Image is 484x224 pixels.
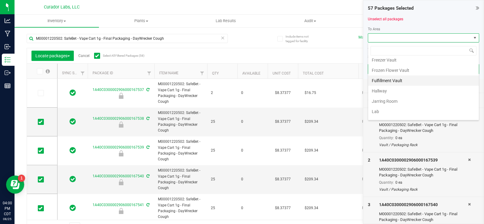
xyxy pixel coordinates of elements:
a: 1A40C0300002906000167541 [93,203,144,207]
span: 0 [241,119,264,125]
a: 1A40C0300002906000167537 [93,88,144,92]
span: Ready for Menu [362,148,400,153]
div: Ready for Menu [87,93,155,99]
span: $16.75 [302,89,319,97]
li: Jarring Room [368,96,479,106]
a: Sync Status [62,71,85,75]
li: Fulfillment Vault [368,75,479,86]
inline-svg: Inbound [5,44,11,50]
span: $209.34 [302,146,321,155]
span: M00001220502: SafeBet - Vape Cart 1g - Final Packaging - DayWrecker Cough [158,110,204,133]
span: Include items not tagged for facility [286,34,316,43]
li: Frozen Flower Vault [368,65,479,75]
span: Locate packages [35,53,70,58]
div: Vault / Packaging Rack [379,187,468,192]
span: Ready for Menu [362,90,400,96]
li: Hallway [368,86,479,96]
button: Manage package tags [358,35,395,40]
span: Lab Results [208,18,244,24]
span: Ready for Menu [362,205,400,211]
span: Clear [221,34,225,42]
span: 0 [241,90,264,96]
a: Filter [197,68,207,79]
a: Cancel [78,54,90,58]
span: Curador Labs, LLC [44,5,80,10]
div: M00001220502: SafeBet - Vape Cart 1g - Final Packaging - DayWrecker Cough [379,211,468,223]
span: In Sync [70,146,76,155]
div: Ready for Menu [87,150,155,156]
span: M00001220502: SafeBet - Vape Cart 1g - Final Packaging - DayWrecker Cough [158,196,204,220]
a: Unit Cost [273,71,291,75]
a: Lab Results [184,15,268,27]
span: 25 [211,176,234,182]
div: Ready for Menu [87,208,155,214]
span: Inventory [15,18,99,24]
td: $8.37377 [268,194,298,223]
div: 1A40C0300002906000167539 [379,157,468,163]
li: Lab [368,106,479,117]
iframe: Resource center [6,176,24,194]
span: M00001220502: SafeBet - Vape Cart 1g - Final Packaging - DayWrecker Cough [158,81,204,105]
span: 0 ea [395,136,402,140]
td: $8.37377 [268,165,298,194]
span: Plants [99,18,183,24]
span: Sync from Compliance System [146,88,149,92]
span: Select all records on this page [46,69,50,73]
span: 25 [211,205,234,211]
span: $209.34 [302,117,321,126]
span: To Area [368,27,380,31]
div: 1A40C0300002906000167540 [379,202,468,208]
a: 1A40C0300002906000167538 [93,116,144,121]
span: M00001220502: SafeBet - Vape Cart 1g - Final Packaging - DayWrecker Cough [158,168,204,191]
span: In Sync [70,89,76,97]
span: 0 ea [395,180,402,185]
span: 25 [211,148,234,153]
inline-svg: Manufacturing [5,31,11,37]
div: M00001220502: SafeBet - Vape Cart 1g - Final Packaging - DayWrecker Cough [379,166,468,178]
li: Freezer Vault [368,55,479,65]
div: M00001220502: SafeBet - Vape Cart 1g - Final Packaging - DayWrecker Cough [379,122,468,134]
inline-svg: Reports [5,83,11,89]
a: Audit [268,15,352,27]
td: $8.37377 [268,136,298,165]
a: Filter [78,68,88,79]
span: 0 [241,176,264,182]
button: Locate packages [31,51,74,61]
span: 25 [211,119,234,125]
div: Vault / Packaging Rack [379,142,468,148]
span: 3 [368,202,370,207]
span: Sync from Compliance System [146,116,149,121]
span: 2 [368,158,370,162]
span: Ready for Menu [362,119,400,125]
a: 1A40C0300002906000167540 [93,174,144,178]
a: Inventory Counts [352,15,437,27]
p: 04:00 PM CDT [3,200,12,217]
div: Ready for Menu [87,122,155,128]
span: $209.34 [302,175,321,184]
span: Quantity: [379,136,394,140]
inline-svg: Inventory [5,57,11,63]
span: 0 [241,205,264,211]
iframe: Resource center unread badge [18,175,25,182]
span: Quantity: [379,180,394,185]
a: Total Cost [303,71,324,75]
a: Package ID [93,71,113,75]
span: In Sync [70,175,76,183]
span: Audit [268,18,352,24]
a: Inventory [15,15,99,27]
span: Ready for Menu [362,176,400,182]
span: Sync from Compliance System [146,174,149,178]
p: 08/25 [3,217,12,221]
a: Qty [212,71,219,75]
inline-svg: Outbound [5,70,11,76]
a: 1A40C0300002906000167539 [93,145,144,149]
span: Sync from Compliance System [146,203,149,207]
td: $8.37377 [268,79,298,108]
span: 0 [241,148,264,153]
div: Ready for Menu [87,179,155,185]
td: $8.37377 [268,108,298,136]
input: Search Package ID, Item Name, SKU, Lot or Part Number... [27,34,228,43]
span: Sync from Compliance System [146,145,149,149]
span: In Sync [70,117,76,126]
